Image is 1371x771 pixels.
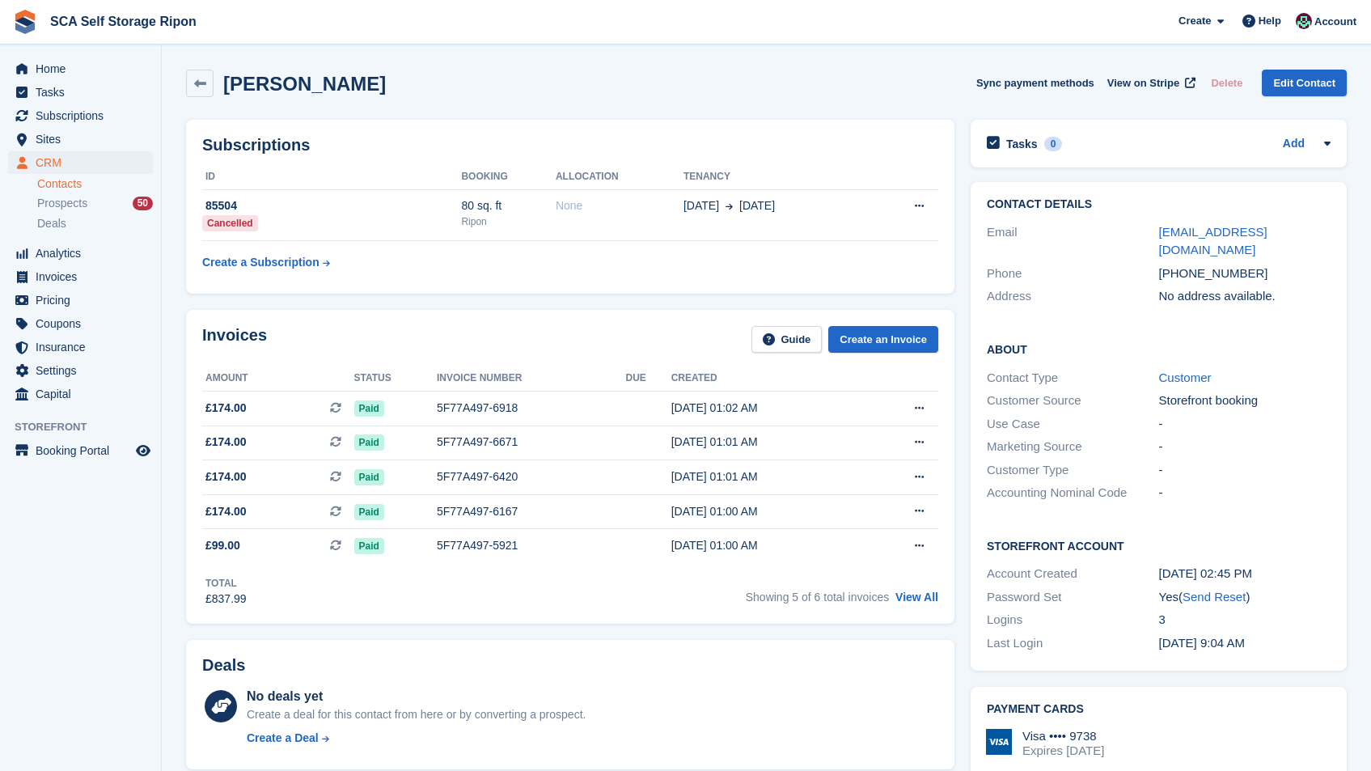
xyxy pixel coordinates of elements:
[1178,590,1250,604] span: ( )
[202,136,938,155] h2: Subscriptions
[205,503,247,520] span: £174.00
[8,312,153,335] a: menu
[461,214,556,229] div: Ripon
[36,151,133,174] span: CRM
[437,366,626,392] th: Invoice number
[8,104,153,127] a: menu
[987,265,1159,283] div: Phone
[1283,135,1305,154] a: Add
[987,484,1159,502] div: Accounting Nominal Code
[828,326,938,353] a: Create an Invoice
[202,254,319,271] div: Create a Subscription
[1259,13,1281,29] span: Help
[202,197,461,214] div: 85504
[625,366,671,392] th: Due
[8,242,153,265] a: menu
[1296,13,1312,29] img: Sam Chapman
[1159,371,1212,384] a: Customer
[671,503,863,520] div: [DATE] 01:00 AM
[1159,636,1245,650] time: 2025-05-19 08:04:53 UTC
[8,359,153,382] a: menu
[986,729,1012,755] img: Visa Logo
[1178,13,1211,29] span: Create
[247,730,319,747] div: Create a Deal
[37,176,153,192] a: Contacts
[133,197,153,210] div: 50
[202,164,461,190] th: ID
[202,656,245,675] h2: Deals
[1159,438,1331,456] div: -
[987,537,1331,553] h2: Storefront Account
[1159,565,1331,583] div: [DATE] 02:45 PM
[739,197,775,214] span: [DATE]
[44,8,203,35] a: SCA Self Storage Ripon
[8,289,153,311] a: menu
[987,438,1159,456] div: Marketing Source
[205,576,247,591] div: Total
[8,439,153,462] a: menu
[746,591,889,604] span: Showing 5 of 6 total invoices
[987,703,1331,716] h2: Payment cards
[202,326,267,353] h2: Invoices
[36,104,133,127] span: Subscriptions
[987,341,1331,357] h2: About
[354,434,384,451] span: Paid
[671,537,863,554] div: [DATE] 01:00 AM
[37,215,153,232] a: Deals
[223,73,386,95] h2: [PERSON_NAME]
[205,434,247,451] span: £174.00
[205,537,240,554] span: £99.00
[437,434,626,451] div: 5F77A497-6671
[987,198,1331,211] h2: Contact Details
[36,359,133,382] span: Settings
[36,383,133,405] span: Capital
[671,468,863,485] div: [DATE] 01:01 AM
[354,400,384,417] span: Paid
[8,265,153,288] a: menu
[1183,590,1246,604] a: Send Reset
[987,565,1159,583] div: Account Created
[36,128,133,150] span: Sites
[205,591,247,608] div: £837.99
[751,326,823,353] a: Guide
[247,730,586,747] a: Create a Deal
[895,591,938,604] a: View All
[437,537,626,554] div: 5F77A497-5921
[987,392,1159,410] div: Customer Source
[1204,70,1249,96] button: Delete
[36,336,133,358] span: Insurance
[987,611,1159,629] div: Logins
[8,81,153,104] a: menu
[437,400,626,417] div: 5F77A497-6918
[36,439,133,462] span: Booking Portal
[1159,415,1331,434] div: -
[671,366,863,392] th: Created
[671,434,863,451] div: [DATE] 01:01 AM
[1262,70,1347,96] a: Edit Contact
[247,687,586,706] div: No deals yet
[205,400,247,417] span: £174.00
[36,81,133,104] span: Tasks
[202,248,330,277] a: Create a Subscription
[987,223,1159,260] div: Email
[461,164,556,190] th: Booking
[354,538,384,554] span: Paid
[1159,287,1331,306] div: No address available.
[437,468,626,485] div: 5F77A497-6420
[354,504,384,520] span: Paid
[202,366,354,392] th: Amount
[987,415,1159,434] div: Use Case
[354,366,437,392] th: Status
[683,164,870,190] th: Tenancy
[556,164,683,190] th: Allocation
[36,265,133,288] span: Invoices
[1314,14,1356,30] span: Account
[976,70,1094,96] button: Sync payment methods
[987,588,1159,607] div: Password Set
[202,215,258,231] div: Cancelled
[1107,75,1179,91] span: View on Stripe
[1159,225,1267,257] a: [EMAIL_ADDRESS][DOMAIN_NAME]
[1006,137,1038,151] h2: Tasks
[1159,588,1331,607] div: Yes
[987,369,1159,388] div: Contact Type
